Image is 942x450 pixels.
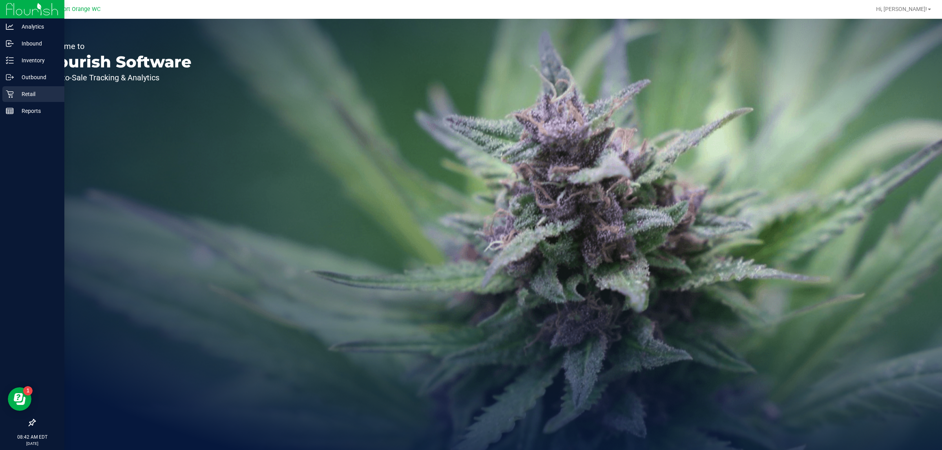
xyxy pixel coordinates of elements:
p: 08:42 AM EDT [4,434,61,441]
p: Inventory [14,56,61,65]
inline-svg: Reports [6,107,14,115]
p: Welcome to [42,42,192,50]
p: Reports [14,106,61,116]
p: Flourish Software [42,54,192,70]
p: Analytics [14,22,61,31]
inline-svg: Analytics [6,23,14,31]
p: [DATE] [4,441,61,446]
p: Inbound [14,39,61,48]
span: Port Orange WC [60,6,100,13]
inline-svg: Inventory [6,56,14,64]
iframe: Resource center [8,387,31,411]
p: Seed-to-Sale Tracking & Analytics [42,74,192,82]
inline-svg: Inbound [6,40,14,47]
iframe: Resource center unread badge [23,386,33,396]
inline-svg: Retail [6,90,14,98]
span: Hi, [PERSON_NAME]! [876,6,927,12]
p: Retail [14,89,61,99]
p: Outbound [14,73,61,82]
inline-svg: Outbound [6,73,14,81]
